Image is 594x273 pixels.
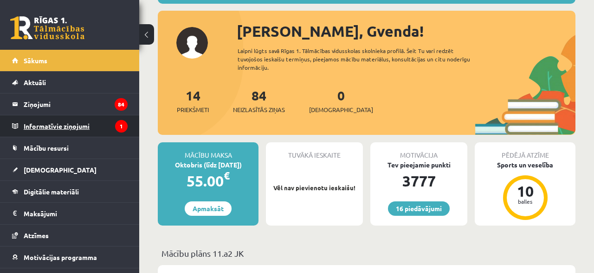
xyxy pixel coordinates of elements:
[12,159,128,180] a: [DEMOGRAPHIC_DATA]
[177,105,209,114] span: Priekšmeti
[388,201,450,216] a: 16 piedāvājumi
[12,225,128,246] a: Atzīmes
[161,247,572,260] p: Mācību plāns 11.a2 JK
[271,183,358,193] p: Vēl nav pievienotu ieskaišu!
[24,187,79,196] span: Digitālie materiāli
[24,115,128,137] legend: Informatīvie ziņojumi
[475,160,575,221] a: Sports un veselība 10 balles
[24,56,47,65] span: Sākums
[177,87,209,114] a: 14Priekšmeti
[12,72,128,93] a: Aktuāli
[12,181,128,202] a: Digitālie materiāli
[115,98,128,111] i: 84
[370,170,467,192] div: 3777
[475,142,575,160] div: Pēdējā atzīme
[24,166,97,174] span: [DEMOGRAPHIC_DATA]
[158,142,258,160] div: Mācību maksa
[224,169,230,182] span: €
[511,199,539,204] div: balles
[10,16,84,40] a: Rīgas 1. Tālmācības vidusskola
[185,201,232,216] a: Apmaksāt
[12,50,128,71] a: Sākums
[12,203,128,224] a: Maksājumi
[12,246,128,268] a: Motivācijas programma
[233,87,285,114] a: 84Neizlasītās ziņas
[24,253,97,261] span: Motivācijas programma
[24,144,69,152] span: Mācību resursi
[237,20,575,42] div: [PERSON_NAME], Gvenda!
[158,170,258,192] div: 55.00
[370,160,467,170] div: Tev pieejamie punkti
[309,105,373,114] span: [DEMOGRAPHIC_DATA]
[24,231,49,240] span: Atzīmes
[266,142,363,160] div: Tuvākā ieskaite
[12,93,128,115] a: Ziņojumi84
[370,142,467,160] div: Motivācija
[511,184,539,199] div: 10
[115,120,128,133] i: 1
[233,105,285,114] span: Neizlasītās ziņas
[12,137,128,159] a: Mācību resursi
[475,160,575,170] div: Sports un veselība
[158,160,258,170] div: Oktobris (līdz [DATE])
[238,47,488,72] div: Laipni lūgts savā Rīgas 1. Tālmācības vidusskolas skolnieka profilā. Šeit Tu vari redzēt tuvojošo...
[12,115,128,137] a: Informatīvie ziņojumi1
[309,87,373,114] a: 0[DEMOGRAPHIC_DATA]
[24,203,128,224] legend: Maksājumi
[24,93,128,115] legend: Ziņojumi
[24,78,46,87] span: Aktuāli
